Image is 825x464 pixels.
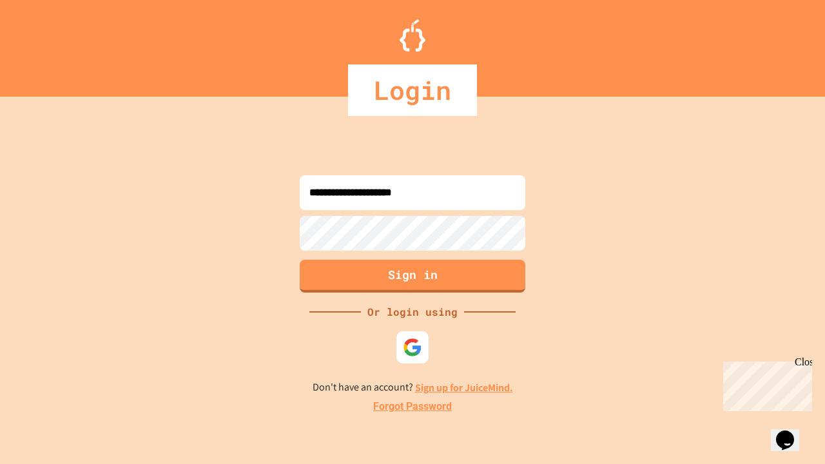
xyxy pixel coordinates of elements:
a: Sign up for JuiceMind. [415,381,513,394]
div: Chat with us now!Close [5,5,89,82]
iframe: chat widget [718,356,812,411]
img: google-icon.svg [403,338,422,357]
button: Sign in [300,260,525,293]
img: Logo.svg [400,19,425,52]
a: Forgot Password [373,399,452,414]
div: Login [348,64,477,116]
iframe: chat widget [771,412,812,451]
div: Or login using [361,304,464,320]
p: Don't have an account? [313,380,513,396]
